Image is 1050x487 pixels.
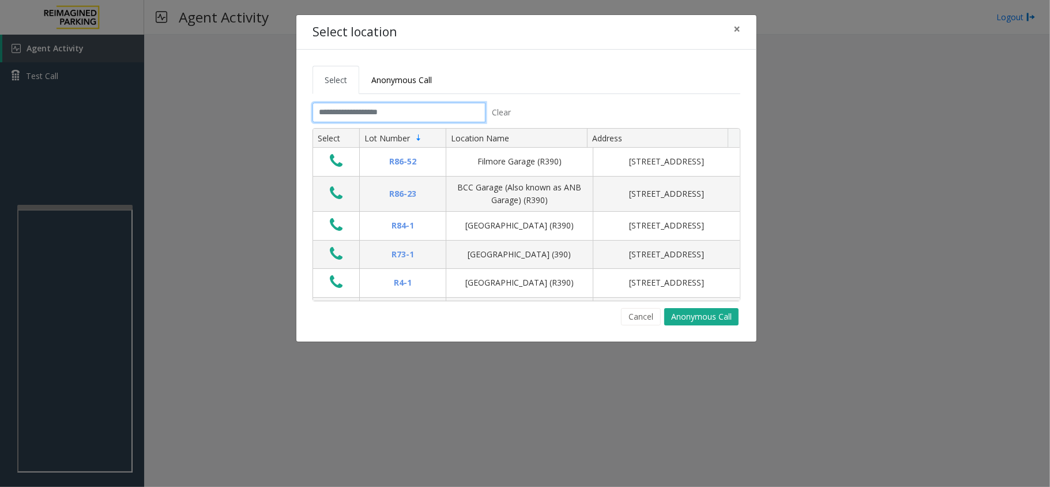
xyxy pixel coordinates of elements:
[364,133,410,144] span: Lot Number
[600,248,733,261] div: [STREET_ADDRESS]
[592,133,622,144] span: Address
[600,155,733,168] div: [STREET_ADDRESS]
[371,74,432,85] span: Anonymous Call
[453,248,586,261] div: [GEOGRAPHIC_DATA] (390)
[600,276,733,289] div: [STREET_ADDRESS]
[453,155,586,168] div: Filmore Garage (R390)
[367,276,439,289] div: R4-1
[367,219,439,232] div: R84-1
[600,188,733,200] div: [STREET_ADDRESS]
[486,103,518,122] button: Clear
[725,15,748,43] button: Close
[453,181,586,207] div: BCC Garage (Also known as ANB Garage) (R390)
[414,133,423,143] span: Sortable
[733,21,740,37] span: ×
[600,219,733,232] div: [STREET_ADDRESS]
[367,155,439,168] div: R86-52
[621,308,661,325] button: Cancel
[453,276,586,289] div: [GEOGRAPHIC_DATA] (R390)
[451,133,509,144] span: Location Name
[313,129,359,148] th: Select
[453,219,586,232] div: [GEOGRAPHIC_DATA] (R390)
[325,74,347,85] span: Select
[313,66,740,94] ul: Tabs
[664,308,739,325] button: Anonymous Call
[367,248,439,261] div: R73-1
[313,23,397,42] h4: Select location
[367,188,439,200] div: R86-23
[313,129,740,301] div: Data table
